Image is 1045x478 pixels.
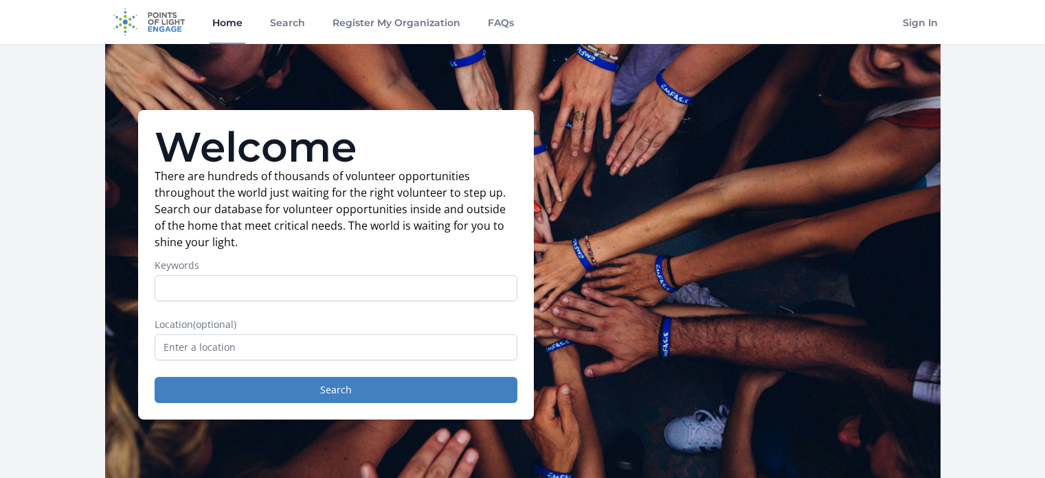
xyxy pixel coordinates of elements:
[155,168,517,250] p: There are hundreds of thousands of volunteer opportunities throughout the world just waiting for ...
[193,318,236,331] span: (optional)
[155,334,517,360] input: Enter a location
[155,377,517,403] button: Search
[155,259,517,272] label: Keywords
[155,127,517,168] h1: Welcome
[155,318,517,332] label: Location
